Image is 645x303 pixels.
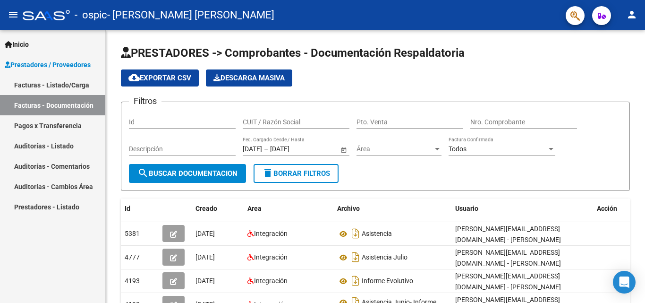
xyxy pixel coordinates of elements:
[213,74,285,82] span: Descarga Masiva
[247,205,262,212] span: Area
[125,253,140,261] span: 4777
[195,205,217,212] span: Creado
[254,230,288,237] span: Integración
[137,167,149,179] mat-icon: search
[206,69,292,87] app-download-masive: Descarga masiva de comprobantes (adjuntos)
[243,145,262,153] input: Fecha inicio
[128,74,191,82] span: Exportar CSV
[455,272,561,291] span: [PERSON_NAME][EMAIL_ADDRESS][DOMAIN_NAME] - [PERSON_NAME]
[75,5,107,26] span: - ospic
[362,230,392,238] span: Asistencia
[244,199,333,219] datatable-header-cell: Area
[195,277,215,285] span: [DATE]
[107,5,274,26] span: - [PERSON_NAME] [PERSON_NAME]
[5,60,91,70] span: Prestadores / Proveedores
[121,199,159,219] datatable-header-cell: Id
[254,164,339,183] button: Borrar Filtros
[356,145,433,153] span: Área
[125,230,140,237] span: 5381
[362,277,413,285] span: Informe Evolutivo
[264,145,268,153] span: –
[206,69,292,87] button: Descarga Masiva
[626,9,637,20] mat-icon: person
[121,69,199,87] button: Exportar CSV
[362,254,407,261] span: Asistencia Julio
[613,271,636,294] div: Open Intercom Messenger
[254,253,288,261] span: Integración
[270,145,316,153] input: Fecha fin
[137,169,238,178] span: Buscar Documentacion
[129,164,246,183] button: Buscar Documentacion
[262,167,273,179] mat-icon: delete
[349,226,362,241] i: Descargar documento
[128,72,140,83] mat-icon: cloud_download
[125,277,140,285] span: 4193
[451,199,593,219] datatable-header-cell: Usuario
[339,145,348,155] button: Open calendar
[455,205,478,212] span: Usuario
[449,145,467,153] span: Todos
[121,46,465,60] span: PRESTADORES -> Comprobantes - Documentación Respaldatoria
[195,230,215,237] span: [DATE]
[337,205,360,212] span: Archivo
[455,225,561,243] span: [PERSON_NAME][EMAIL_ADDRESS][DOMAIN_NAME] - [PERSON_NAME]
[455,249,561,267] span: [PERSON_NAME][EMAIL_ADDRESS][DOMAIN_NAME] - [PERSON_NAME]
[125,205,130,212] span: Id
[8,9,19,20] mat-icon: menu
[195,253,215,261] span: [DATE]
[593,199,640,219] datatable-header-cell: Acción
[349,273,362,288] i: Descargar documento
[5,39,29,50] span: Inicio
[349,250,362,265] i: Descargar documento
[262,169,330,178] span: Borrar Filtros
[254,277,288,285] span: Integración
[333,199,451,219] datatable-header-cell: Archivo
[129,95,161,108] h3: Filtros
[192,199,244,219] datatable-header-cell: Creado
[597,205,617,212] span: Acción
